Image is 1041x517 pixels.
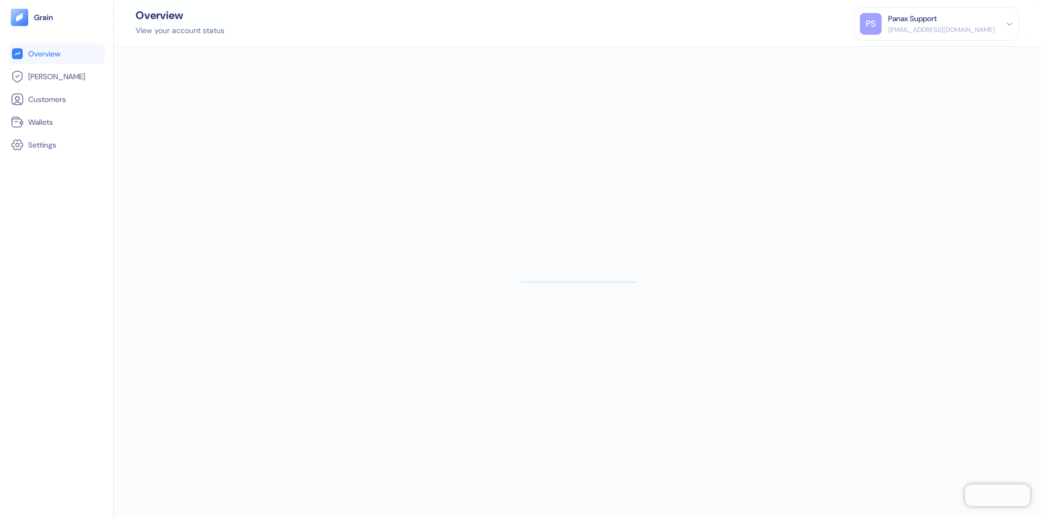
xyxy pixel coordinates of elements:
[11,9,28,26] img: logo-tablet-V2.svg
[11,47,102,60] a: Overview
[11,93,102,106] a: Customers
[11,116,102,129] a: Wallets
[136,10,224,21] div: Overview
[11,138,102,151] a: Settings
[11,70,102,83] a: [PERSON_NAME]
[888,25,995,35] div: [EMAIL_ADDRESS][DOMAIN_NAME]
[34,14,54,21] img: logo
[136,25,224,36] div: View your account status
[965,484,1030,506] iframe: Chatra live chat
[28,48,60,59] span: Overview
[860,13,882,35] div: PS
[28,117,53,127] span: Wallets
[28,71,85,82] span: [PERSON_NAME]
[28,94,66,105] span: Customers
[28,139,56,150] span: Settings
[888,13,937,24] div: Panax Support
